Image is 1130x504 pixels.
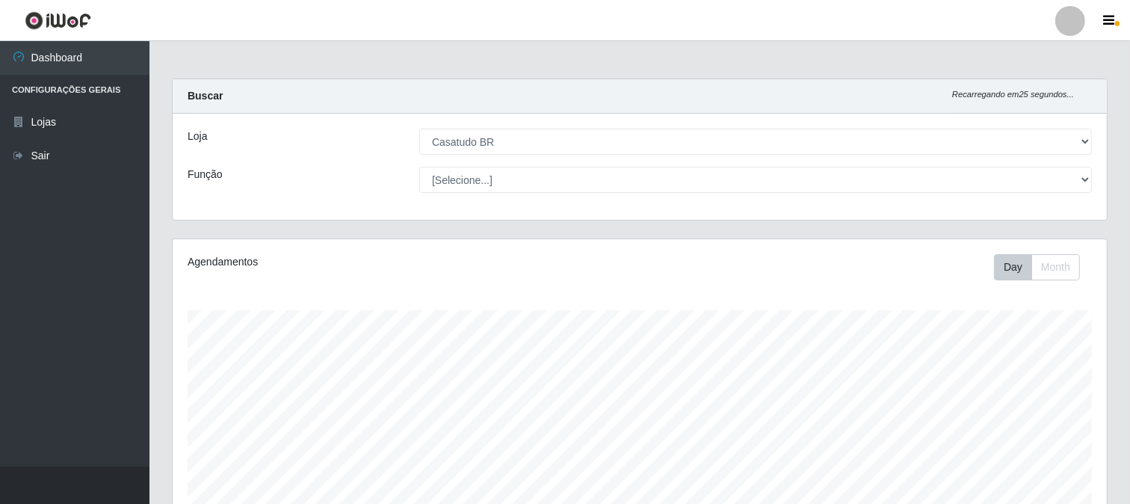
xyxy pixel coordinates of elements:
button: Month [1031,254,1080,280]
div: Agendamentos [188,254,552,270]
label: Loja [188,129,207,144]
i: Recarregando em 25 segundos... [952,90,1074,99]
label: Função [188,167,223,182]
button: Day [994,254,1032,280]
div: Toolbar with button groups [994,254,1092,280]
img: CoreUI Logo [25,11,91,30]
div: First group [994,254,1080,280]
strong: Buscar [188,90,223,102]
